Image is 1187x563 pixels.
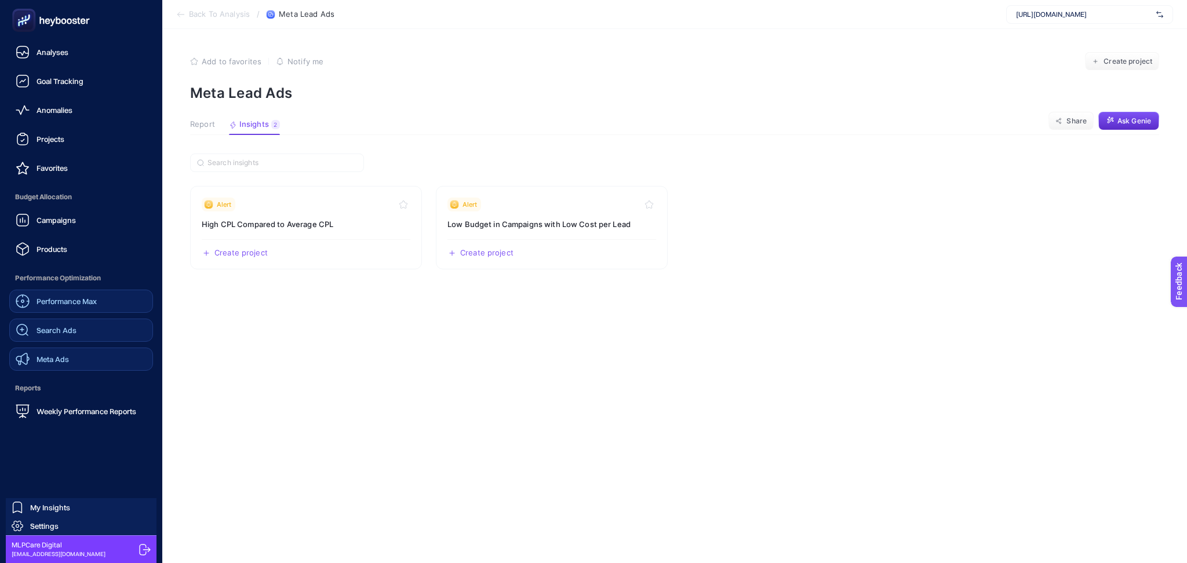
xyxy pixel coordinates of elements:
span: Report [190,120,215,129]
span: Weekly Performance Reports [37,407,136,416]
span: Performance Max [37,297,97,306]
span: Analyses [37,47,68,57]
a: Products [9,237,153,261]
a: Weekly Performance Reports [9,400,153,423]
button: Add to favorites [190,57,261,66]
a: View insight titled [436,186,668,269]
a: Search Ads [9,319,153,342]
span: Reports [9,376,153,400]
span: Meta Ads [37,354,69,364]
span: Create project [214,248,268,258]
input: Search [207,159,357,167]
span: Feedback [7,3,44,13]
span: Search Ads [37,326,77,335]
span: [EMAIL_ADDRESS][DOMAIN_NAME] [12,550,105,558]
h3: Insight title [447,218,656,230]
a: Meta Ads [9,348,153,371]
span: Create project [1104,57,1152,66]
span: Notify me [287,57,323,66]
h3: Insight title [202,218,410,230]
button: Toggle favorite [396,198,410,211]
button: Create a new project based on this insight [447,248,514,258]
span: My Insights [30,503,70,512]
div: 2 [271,120,280,129]
span: Anomalies [37,105,72,115]
button: Create a new project based on this insight [202,248,268,258]
span: Performance Optimization [9,266,153,290]
span: Favorites [37,163,68,173]
button: Toggle favorite [642,198,656,211]
span: Ask Genie [1117,116,1151,126]
span: [URL][DOMAIN_NAME] [1016,10,1152,19]
p: Meta Lead Ads [190,85,1159,101]
span: Back To Analysis [189,10,250,19]
a: My Insights [6,498,156,517]
a: Projects [9,127,153,151]
span: / [257,9,260,19]
a: Campaigns [9,209,153,232]
span: Alert [217,200,232,209]
a: Analyses [9,41,153,64]
span: Alert [463,200,478,209]
button: Ask Genie [1098,112,1159,130]
span: Products [37,244,67,254]
span: Share [1066,116,1087,126]
section: Insight Packages [190,186,1159,269]
button: Create project [1085,52,1159,71]
span: Create project [460,248,514,258]
span: Settings [30,521,59,531]
a: Performance Max [9,290,153,313]
span: Insights [239,120,269,129]
span: Meta Lead Ads [279,10,334,19]
a: Anomalies [9,98,153,122]
a: Goal Tracking [9,70,153,93]
a: View insight titled [190,186,422,269]
span: MLPCare Digital [12,540,105,550]
span: Budget Allocation [9,185,153,209]
button: Share [1048,112,1094,130]
span: Goal Tracking [37,76,83,86]
span: Add to favorites [202,57,261,66]
a: Favorites [9,156,153,180]
span: Projects [37,134,64,144]
button: Notify me [276,57,323,66]
a: Settings [6,517,156,535]
span: Campaigns [37,215,76,225]
img: svg%3e [1156,9,1163,20]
